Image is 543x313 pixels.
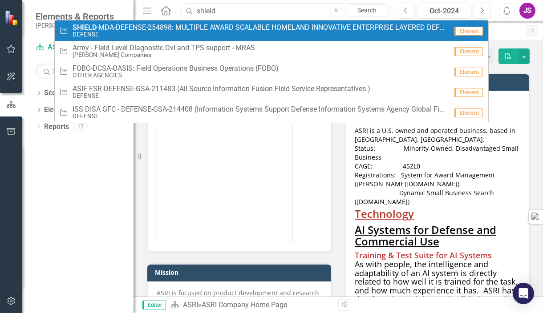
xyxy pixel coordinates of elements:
[73,123,88,130] div: 17
[73,52,255,58] small: [PERSON_NAME] Companies
[73,113,448,120] small: DEFENSE
[417,3,471,19] button: Oct-2024
[202,301,287,309] div: ASRI Company Home Page
[55,102,488,123] a: ISS DISA GFC - DEFENSE-GSA-214408 (Information Systems Support Defense Information Systems Agency...
[355,222,496,249] strong: AI Systems for Defense and Commercial Use
[454,88,483,97] span: Element
[44,105,74,115] a: Elements
[36,42,125,52] a: ASRI
[55,61,488,82] a: FOBO-DCSA-OASIS: Field Operations Business Operations (FOBO)OTHER AGENCIESElement
[355,126,515,144] span: ASRI is a U.S. owned and operated business, based in [GEOGRAPHIC_DATA], [GEOGRAPHIC_DATA].
[55,20,488,41] a: -MDA-DEFENSE-254898: MULTIPLE AWARD SCALABLE HOMELAND INNOVATIVE ENTERPRISE LAYERED DEFENSE INDEF...
[44,122,69,132] a: Reports
[142,301,166,309] span: Editor
[73,24,448,32] span: -MDA-DEFENSE-254898: MULTIPLE AWARD SCALABLE HOMELAND INNOVATIVE ENTERPRISE LAYERED DEFENSE INDEF...
[73,64,279,72] span: FOBO-DCSA-OASIS: Field Operations Business Operations (FOBO)
[4,10,20,25] img: ClearPoint Strategy
[355,162,420,170] span: CAGE: 45ZL0
[170,300,332,310] div: »
[36,22,114,29] small: [PERSON_NAME] Companies
[355,171,495,188] span: Registrations: System for Award Management ([PERSON_NAME][DOMAIN_NAME])
[73,72,279,79] small: OTHER AGENCIES
[73,85,370,93] span: ASIF FSR-DEFENSE-GSA-211483 (All Source Information Fusion Field Service Representatives )
[55,82,488,102] a: ASIF FSR-DEFENSE-GSA-211483 (All Source Information Fusion Field Service Representatives )DEFENSE...
[355,144,519,161] span: Status: Minority-Owned, Disadvantaged Small Business
[180,3,391,19] input: Search ClearPoint...
[355,250,492,261] span: Training & Test Suite for AI Systems
[454,47,483,56] span: Element
[73,31,448,38] small: DEFENSE
[355,189,494,206] span: ​ ​ Dynamic Small Business Search ([DOMAIN_NAME])
[36,64,125,79] input: Search Below...
[355,206,414,221] strong: Technology
[344,4,389,17] a: Search
[454,27,483,36] span: Element
[454,108,483,117] span: Element
[44,88,81,98] a: Scorecards
[513,283,534,304] div: Open Intercom Messenger
[519,3,535,19] button: JS
[454,68,483,76] span: Element
[73,44,255,52] span: Army - Field Level Diagnostic Dvl and TPS support - MRAS
[155,269,327,276] h3: Mission
[55,41,488,61] a: Army - Field Level Diagnostic Dvl and TPS support - MRAS[PERSON_NAME] CompaniesElement
[36,11,114,22] span: Elements & Reports
[73,92,370,99] small: DEFENSE
[183,301,198,309] a: ASRI
[73,105,448,113] span: ISS DISA GFC - DEFENSE-GSA-214408 (Information Systems Support Defense Information Systems Agency...
[420,6,468,16] div: Oct-2024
